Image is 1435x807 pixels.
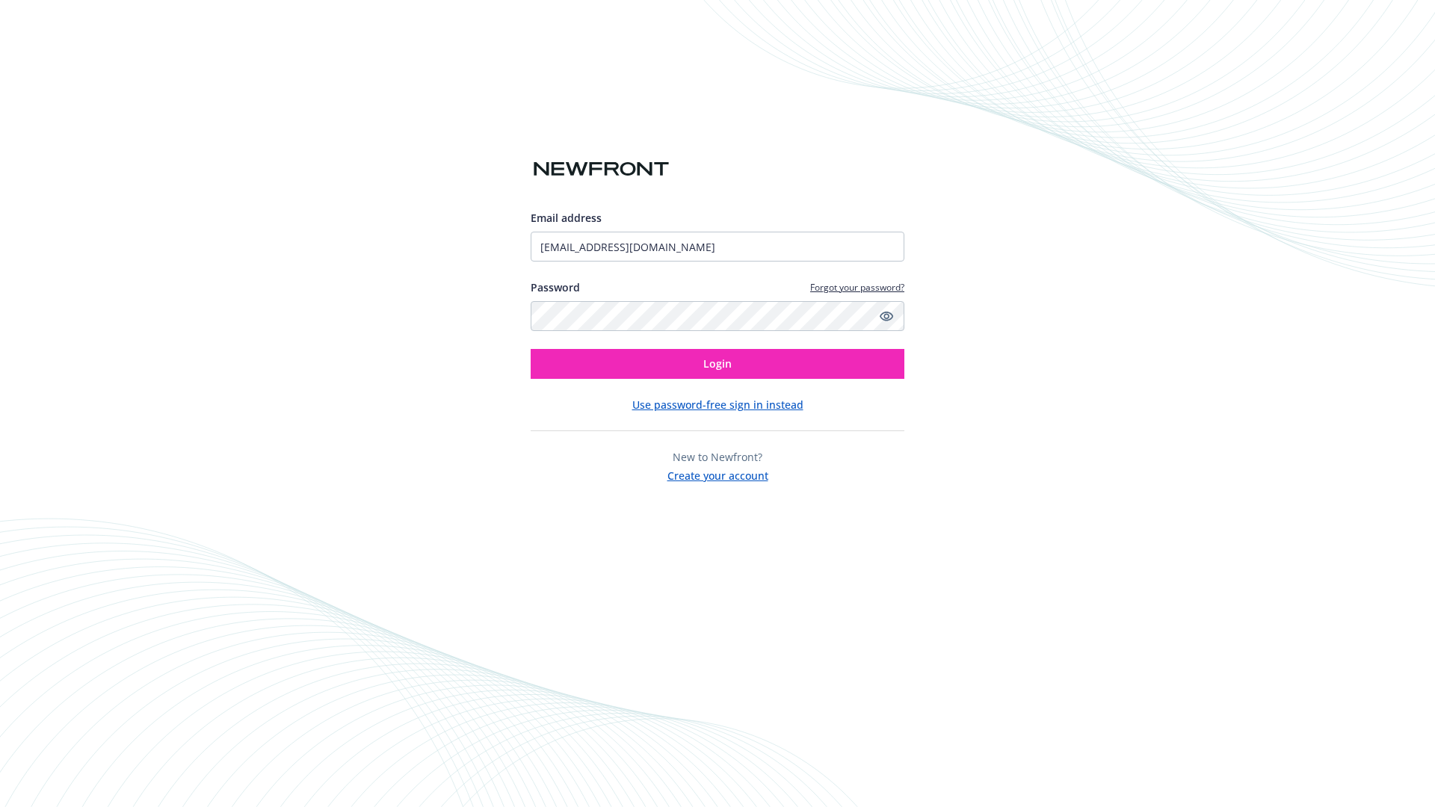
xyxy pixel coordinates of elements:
[667,465,768,483] button: Create your account
[531,349,904,379] button: Login
[531,211,602,225] span: Email address
[703,356,732,371] span: Login
[673,450,762,464] span: New to Newfront?
[531,156,672,182] img: Newfront logo
[877,307,895,325] a: Show password
[531,279,580,295] label: Password
[531,301,904,331] input: Enter your password
[810,281,904,294] a: Forgot your password?
[531,232,904,262] input: Enter your email
[632,397,803,412] button: Use password-free sign in instead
